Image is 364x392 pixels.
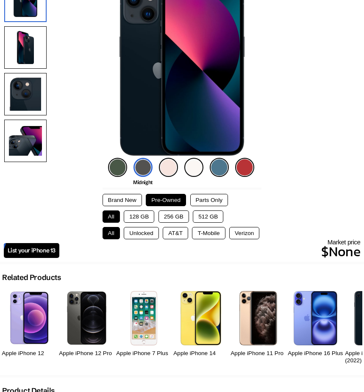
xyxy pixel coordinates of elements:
button: 256 GB [158,210,189,223]
span: List your iPhone 13 [8,247,56,254]
p: $None [59,241,360,262]
img: product-red-icon [235,158,254,177]
img: iPhone 14 [181,291,221,345]
button: Pre-Owned [146,194,186,206]
h2: Apple iPhone 12 [2,350,57,357]
button: 512 GB [193,210,223,223]
img: Rear [4,26,47,69]
a: iPhone 12 Pro Apple iPhone 12 Pro [59,286,114,367]
button: Parts Only [190,194,228,206]
a: iPhone 12 Apple iPhone 12 [2,286,57,367]
span: Midnight [133,179,153,185]
a: iPhone 11 Pro Apple iPhone 11 Pro [231,286,286,367]
img: blue-icon [210,158,229,177]
div: Market price [59,238,360,262]
button: All [103,210,120,223]
img: iPhone 12 [10,291,49,345]
img: pink-icon [159,158,178,177]
button: All [103,227,120,239]
a: List your iPhone 13 [4,243,59,258]
img: green-icon [108,158,127,177]
img: iPhone 12 Pro [67,291,106,345]
img: iPhone 16 Plus [294,291,337,345]
h2: Related Products [2,273,61,282]
img: iPhone 7 Plus [131,291,157,345]
img: iPhone 11 Pro [239,291,277,345]
h2: Apple iPhone 12 Pro [59,350,114,357]
button: 128 GB [124,210,154,223]
h2: Apple iPhone 16 Plus [288,350,343,357]
a: iPhone 16 Plus Apple iPhone 16 Plus [288,286,343,367]
a: iPhone 7 Plus Apple iPhone 7 Plus [116,286,171,367]
h2: Apple iPhone 14 [173,350,228,357]
img: Camera [4,73,47,115]
button: Brand New [103,194,142,206]
img: starlight-icon [184,158,203,177]
a: iPhone 14 Apple iPhone 14 [173,286,228,367]
button: Verizon [229,227,259,239]
img: All [4,120,47,162]
button: T-Mobile [192,227,225,239]
button: AT&T [163,227,188,239]
h2: Apple iPhone 7 Plus [116,350,171,357]
button: Unlocked [124,227,159,239]
h2: Apple iPhone 11 Pro [231,350,286,357]
img: midnight-icon [133,158,153,177]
